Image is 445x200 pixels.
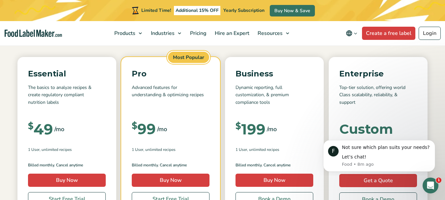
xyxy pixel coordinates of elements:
span: 1 User [28,147,40,153]
p: Dynamic reporting, full customization, & premium compliance tools [236,84,313,106]
a: Create a free label [362,27,415,40]
p: Advanced features for understanding & optimizing recipes [132,84,209,106]
a: Resources [254,21,292,45]
p: The basics to analyze recipes & create regulatory compliant nutrition labels [28,84,106,106]
span: , Unlimited Recipes [247,147,279,153]
span: $ [28,122,34,130]
p: Business [236,68,313,80]
span: Yearly Subscription [223,7,264,14]
span: $ [236,122,241,130]
span: $ [132,122,137,130]
div: 49 [28,122,53,136]
span: 1 [436,178,441,183]
button: Change language [341,27,362,40]
span: 1 User [236,147,247,153]
a: Hire an Expert [211,21,252,45]
span: /mo [54,125,64,134]
a: Pricing [186,21,209,45]
a: Buy Now [28,174,106,187]
span: Most Popular [167,51,210,64]
span: Industries [149,30,175,37]
span: Products [112,30,136,37]
a: Food Label Maker homepage [5,30,62,37]
p: Billed monthly. Cancel anytime [132,162,209,168]
p: Top-tier solution, offering world Class scalability, reliability, & support [339,84,417,106]
p: Essential [28,68,106,80]
span: /mo [157,125,167,134]
iframe: Intercom live chat [423,178,438,193]
span: 1 User [132,147,143,153]
a: Get a Quote [339,174,417,187]
span: Hire an Expert [213,30,250,37]
span: Resources [256,30,283,37]
div: Custom [339,123,393,136]
div: 99 [132,122,156,136]
span: , Unlimited Recipes [40,147,72,153]
p: Billed monthly. Cancel anytime [28,162,106,168]
p: Pro [132,68,209,80]
div: 199 [236,122,265,136]
span: , Unlimited Recipes [143,147,176,153]
a: Industries [147,21,184,45]
span: Additional 15% OFF [174,6,220,15]
span: Pricing [188,30,207,37]
a: Login [419,27,441,40]
span: Limited Time! [141,7,171,14]
span: /mo [267,125,277,134]
a: Products [110,21,145,45]
a: Buy Now & Save [270,5,315,16]
p: Enterprise [339,68,417,80]
a: Buy Now [236,174,313,187]
p: Billed monthly. Cancel anytime [236,162,313,168]
iframe: Intercom notifications message [313,134,445,176]
a: Buy Now [132,174,209,187]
